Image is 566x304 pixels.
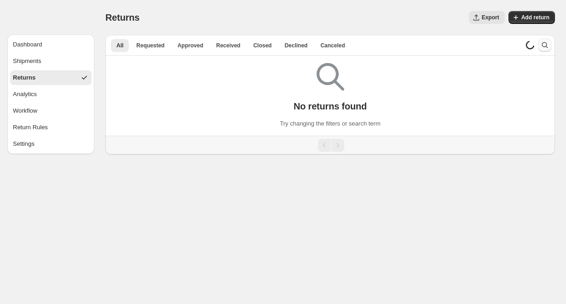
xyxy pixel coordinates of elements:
span: Return Rules [13,123,48,132]
span: Returns [105,12,139,23]
p: No returns found [294,101,367,112]
nav: Pagination [105,136,555,155]
span: Shipments [13,57,41,66]
button: Returns [10,70,92,85]
span: Canceled [320,42,345,49]
span: Dashboard [13,40,42,49]
button: Analytics [10,87,92,102]
span: Closed [253,42,271,49]
p: Try changing the filters or search term [280,119,380,128]
span: All [116,42,123,49]
span: Export [482,14,499,21]
span: Add return [521,14,549,21]
span: Analytics [13,90,37,99]
span: Settings [13,139,35,149]
button: Return Rules [10,120,92,135]
button: Workflow [10,103,92,118]
span: Declined [284,42,307,49]
button: Dashboard [10,37,92,52]
button: Add return [508,11,555,24]
button: Export [469,11,505,24]
img: Empty search results [317,63,344,91]
span: Returns [13,73,35,82]
button: Shipments [10,54,92,69]
button: Search and filter results [538,39,551,52]
span: Requested [136,42,164,49]
span: Received [216,42,241,49]
button: Settings [10,137,92,151]
span: Workflow [13,106,37,115]
span: Approved [178,42,203,49]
